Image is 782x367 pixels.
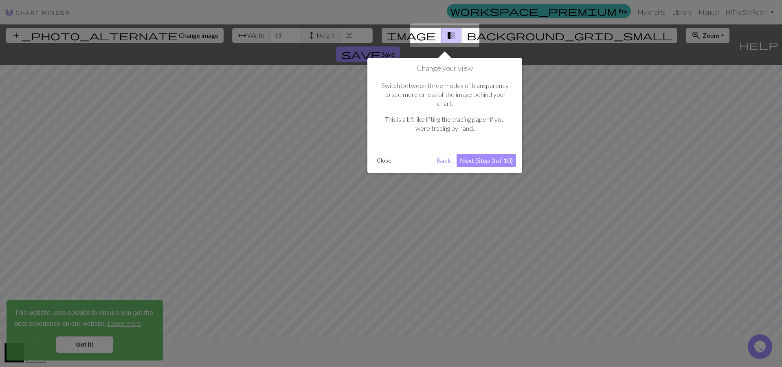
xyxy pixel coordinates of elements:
[378,115,512,133] p: This is a bit like lifting the tracing paper if you were tracing by hand.
[373,154,395,167] button: Close
[367,58,522,173] div: Change your view
[433,154,455,167] button: Back
[373,64,516,73] h1: Change your view
[457,154,516,167] button: Next (Step 3 of 10)
[378,81,512,108] p: Switch between three modes of transparency to see more or less of the image behind your chart.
